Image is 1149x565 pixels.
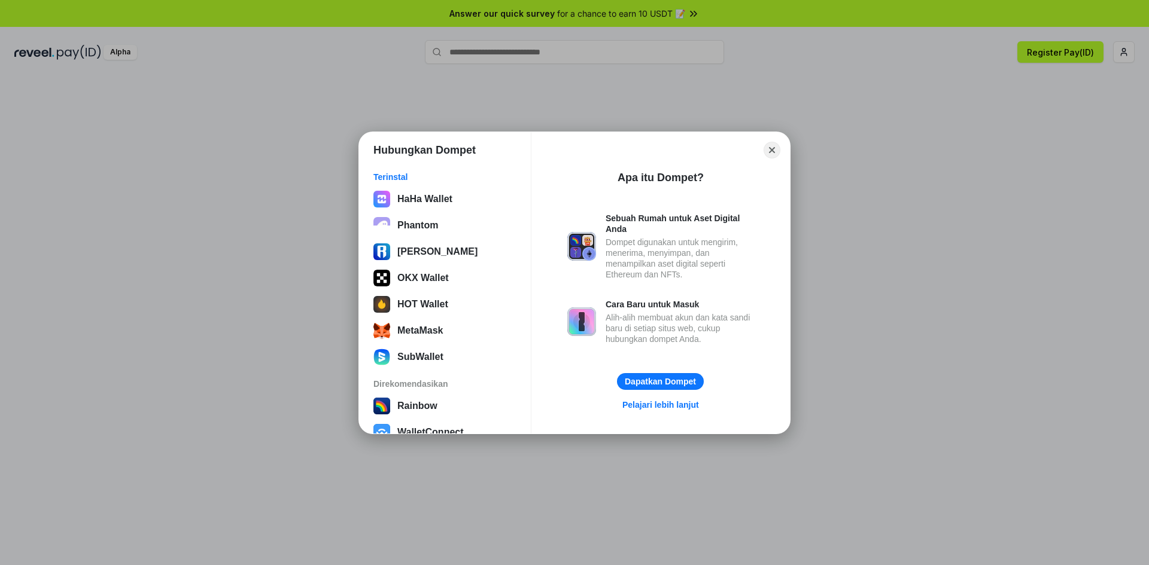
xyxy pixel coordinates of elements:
[625,376,696,387] div: Dapatkan Dompet
[373,217,390,234] img: epq2vO3P5aLWl15yRS7Q49p1fHTx2Sgh99jU3kfXv7cnPATIVQHAx5oQs66JWv3SWEjHOsb3kKgmE5WNBxBId7C8gm8wEgOvz...
[373,424,390,441] img: svg+xml,%3Csvg%20width%3D%2228%22%20height%3D%2228%22%20viewBox%3D%220%200%2028%2028%22%20fill%3D...
[370,394,520,418] button: Rainbow
[397,273,449,283] div: OKX Wallet
[370,292,520,316] button: HOT Wallet
[373,296,390,313] img: 8zcXD2M10WKU0JIAAAAASUVORK5CYII=
[397,427,464,438] div: WalletConnect
[615,397,706,413] a: Pelajari lebih lanjut
[397,194,452,204] div: HaHa Wallet
[373,349,390,365] img: svg+xml;base64,PHN2ZyB3aWR0aD0iMTYwIiBoZWlnaHQ9IjE2MCIgZmlsbD0ibm9uZSIgeG1sbnM9Imh0dHA6Ly93d3cudz...
[373,322,390,339] img: svg+xml;base64,PHN2ZyB3aWR0aD0iMzUiIGhlaWdodD0iMzQiIHZpZXdCb3g9IjAgMCAzNSAzNCIgZmlsbD0ibm9uZSIgeG...
[370,240,520,264] button: [PERSON_NAME]
[397,401,437,411] div: Rainbow
[567,307,596,336] img: svg+xml,%3Csvg%20xmlns%3D%22http%3A%2F%2Fwww.w3.org%2F2000%2Fsvg%22%20fill%3D%22none%22%20viewBox...
[370,345,520,369] button: SubWallet
[373,398,390,414] img: svg+xml,%3Csvg%20width%3D%22120%22%20height%3D%22120%22%20viewBox%3D%220%200%20120%20120%22%20fil...
[397,246,478,257] div: [PERSON_NAME]
[373,243,390,260] img: svg%3E%0A
[618,170,704,185] div: Apa itu Dompet?
[397,325,443,336] div: MetaMask
[397,220,438,231] div: Phantom
[373,191,390,207] img: czlE1qaAbsgAAACV0RVh0ZGF0ZTpjcmVhdGUAMjAyNC0wNS0wN1QwMzo0NTo1MSswMDowMJbjUeUAAAAldEVYdGRhdGU6bW9k...
[617,373,704,390] button: Dapatkan Dompet
[373,143,476,157] h1: Hubungkan Dompet
[370,187,520,211] button: HaHa Wallet
[622,399,699,410] div: Pelajari lebih lanjut
[606,237,754,280] div: Dompet digunakan untuk mengirim, menerima, menyimpan, dan menampilkan aset digital seperti Ethere...
[606,299,754,310] div: Cara Baru untuk Masuk
[764,142,780,158] button: Close
[373,378,516,389] div: Direkomendasikan
[606,213,754,234] div: Sebuah Rumah untuk Aset Digital Anda
[397,299,448,310] div: HOT Wallet
[606,312,754,344] div: Alih-alih membuat akun dan kata sandi baru di setiap situs web, cukup hubungkan dompet Anda.
[397,352,443,362] div: SubWallet
[370,319,520,343] button: MetaMask
[567,232,596,261] img: svg+xml,%3Csvg%20xmlns%3D%22http%3A%2F%2Fwww.w3.org%2F2000%2Fsvg%22%20fill%3D%22none%22%20viewBox...
[373,270,390,286] img: 5VZ71FV6L7PA3gg3tXrdQ+DgLhC+75Wq3no69P3MC0NFQpx2lL04Ql9gHK1bRDjsSBIvScBnDTk1WrlGIZBorIDEYJj+rhdgn...
[370,420,520,444] button: WalletConnect
[370,213,520,237] button: Phantom
[370,266,520,290] button: OKX Wallet
[373,172,516,182] div: Terinstal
